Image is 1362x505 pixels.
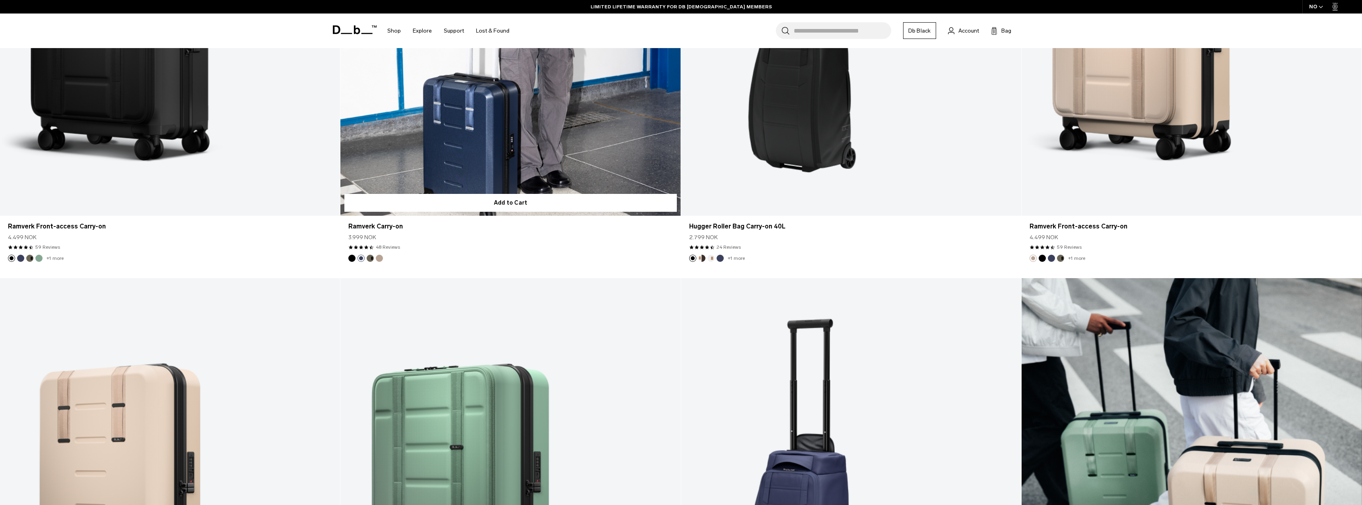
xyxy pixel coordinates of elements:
[344,194,676,212] button: Add to Cart
[958,27,979,35] span: Account
[717,255,724,262] button: Blue Hour
[348,222,672,231] a: Ramverk Carry-on
[689,255,696,262] button: Black Out
[376,244,400,251] a: 48 reviews
[367,255,374,262] button: Forest Green
[1001,27,1011,35] span: Bag
[707,255,715,262] button: Oatmilk
[591,3,772,10] a: LIMITED LIFETIME WARRANTY FOR DB [DEMOGRAPHIC_DATA] MEMBERS
[1030,255,1037,262] button: Fogbow Beige
[26,255,33,262] button: Forest Green
[1039,255,1046,262] button: Black Out
[689,233,718,242] span: 2.799 NOK
[698,255,705,262] button: Cappuccino
[476,17,509,45] a: Lost & Found
[17,255,24,262] button: Blue Hour
[381,14,515,48] nav: Main Navigation
[413,17,432,45] a: Explore
[387,17,401,45] a: Shop
[376,255,383,262] button: Fogbow Beige
[47,255,64,261] a: +1 more
[717,244,741,251] a: 24 reviews
[1057,255,1064,262] button: Forest Green
[991,26,1011,35] button: Bag
[1030,222,1354,231] a: Ramverk Front-access Carry-on
[8,233,37,242] span: 4.499 NOK
[35,244,60,251] a: 59 reviews
[903,22,936,39] a: Db Black
[348,233,376,242] span: 3.999 NOK
[444,17,464,45] a: Support
[1068,255,1085,261] a: +1 more
[8,222,332,231] a: Ramverk Front-access Carry-on
[728,255,745,261] a: +1 more
[8,255,15,262] button: Black Out
[1048,255,1055,262] button: Blue Hour
[948,26,979,35] a: Account
[689,222,1013,231] a: Hugger Roller Bag Carry-on 40L
[1057,244,1082,251] a: 59 reviews
[1030,233,1058,242] span: 4.499 NOK
[348,255,356,262] button: Black Out
[35,255,43,262] button: Green Ray
[358,255,365,262] button: Blue Hour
